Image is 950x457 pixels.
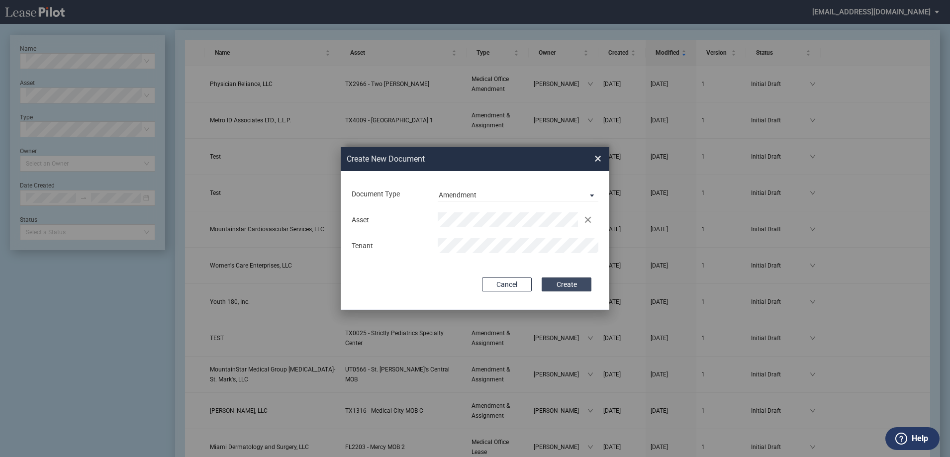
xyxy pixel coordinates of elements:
[594,151,601,167] span: ×
[346,215,432,225] div: Asset
[346,241,432,251] div: Tenant
[542,277,591,291] button: Create
[439,191,476,199] div: Amendment
[346,189,432,199] div: Document Type
[341,147,609,310] md-dialog: Create New ...
[482,277,532,291] button: Cancel
[438,186,598,201] md-select: Document Type: Amendment
[912,432,928,445] label: Help
[347,154,559,165] h2: Create New Document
